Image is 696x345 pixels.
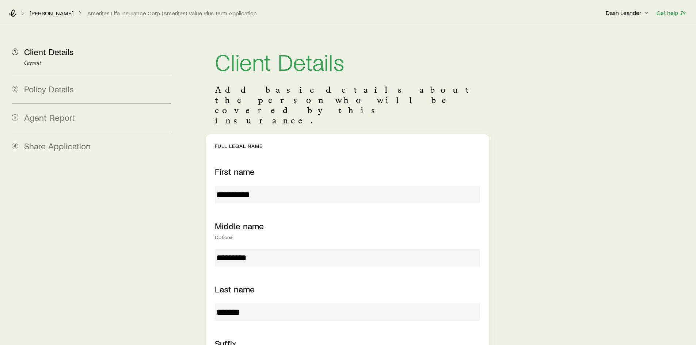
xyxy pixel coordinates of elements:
label: Middle name [215,221,264,231]
p: Dash Leander [606,9,650,16]
div: Optional [215,234,480,240]
button: Ameritas Life Insurance Corp. (Ameritas) Value Plus Term Application [87,10,257,17]
span: 3 [12,114,18,121]
span: Client Details [24,46,74,57]
p: Add basic details about the person who will be covered by this insurance. [215,85,480,126]
p: Full legal name [215,143,480,149]
span: Policy Details [24,84,74,94]
a: [PERSON_NAME] [29,10,74,17]
button: Get help [656,9,687,17]
label: First name [215,166,255,177]
span: Share Application [24,141,91,151]
span: 4 [12,143,18,149]
span: 2 [12,86,18,92]
button: Dash Leander [605,9,650,18]
label: Last name [215,284,255,294]
span: Agent Report [24,112,75,123]
h1: Client Details [215,50,480,73]
span: 1 [12,49,18,55]
p: Current [24,60,171,66]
